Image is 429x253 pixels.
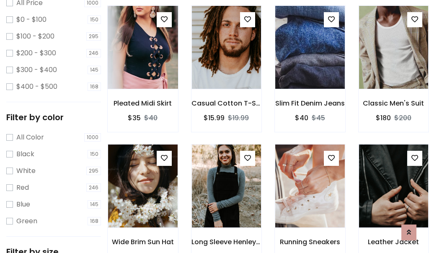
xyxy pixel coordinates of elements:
[84,133,101,142] span: 1000
[191,99,262,107] h6: Casual Cotton T-Shirt
[228,113,249,123] del: $19.99
[128,114,141,122] h6: $35
[16,166,36,176] label: White
[376,114,391,122] h6: $180
[359,238,429,246] h6: Leather Jacket
[88,83,101,91] span: 168
[16,31,54,41] label: $100 - $200
[275,99,345,107] h6: Slim Fit Denim Jeans
[6,112,101,122] h5: Filter by color
[108,238,178,246] h6: Wide Brim Sun Hat
[16,65,57,75] label: $300 - $400
[16,183,29,193] label: Red
[86,167,101,175] span: 295
[16,216,37,226] label: Green
[88,150,101,158] span: 150
[359,99,429,107] h6: Classic Men's Suit
[86,32,101,41] span: 295
[86,49,101,57] span: 246
[88,200,101,209] span: 145
[394,113,411,123] del: $200
[275,238,345,246] h6: Running Sneakers
[312,113,325,123] del: $45
[16,149,34,159] label: Black
[88,217,101,225] span: 168
[144,113,158,123] del: $40
[204,114,225,122] h6: $15.99
[88,15,101,24] span: 150
[16,199,30,209] label: Blue
[295,114,308,122] h6: $40
[108,99,178,107] h6: Pleated Midi Skirt
[86,183,101,192] span: 246
[16,15,47,25] label: $0 - $100
[16,132,44,142] label: All Color
[16,82,57,92] label: $400 - $500
[16,48,56,58] label: $200 - $300
[88,66,101,74] span: 145
[191,238,262,246] h6: Long Sleeve Henley T-Shirt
